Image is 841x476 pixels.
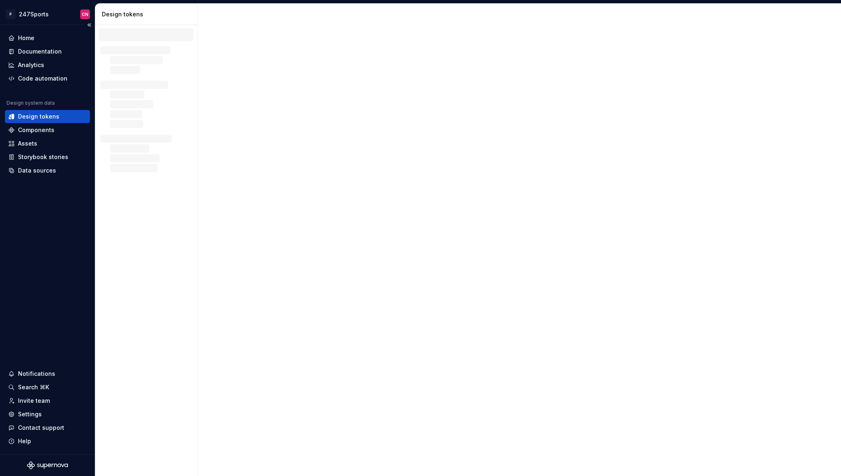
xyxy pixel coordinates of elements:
[5,381,90,394] button: Search ⌘K
[18,397,50,405] div: Invite team
[5,435,90,448] button: Help
[82,11,88,18] div: CN
[5,31,90,45] a: Home
[5,367,90,380] button: Notifications
[5,150,90,164] a: Storybook stories
[83,19,95,31] button: Collapse sidebar
[18,410,42,418] div: Settings
[102,10,194,18] div: Design tokens
[18,437,31,445] div: Help
[18,370,55,378] div: Notifications
[18,383,49,391] div: Search ⌘K
[5,408,90,421] a: Settings
[18,166,56,175] div: Data sources
[5,137,90,150] a: Assets
[5,123,90,137] a: Components
[18,112,59,121] div: Design tokens
[5,110,90,123] a: Design tokens
[5,58,90,72] a: Analytics
[18,74,67,83] div: Code automation
[5,394,90,407] a: Invite team
[7,100,55,106] div: Design system data
[18,424,64,432] div: Contact support
[18,153,68,161] div: Storybook stories
[18,47,62,56] div: Documentation
[2,5,93,23] button: P247SportsCN
[27,461,68,469] svg: Supernova Logo
[5,72,90,85] a: Code automation
[18,61,44,69] div: Analytics
[6,9,16,19] div: P
[5,164,90,177] a: Data sources
[18,126,54,134] div: Components
[5,421,90,434] button: Contact support
[18,34,34,42] div: Home
[18,139,37,148] div: Assets
[19,10,49,18] div: 247Sports
[5,45,90,58] a: Documentation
